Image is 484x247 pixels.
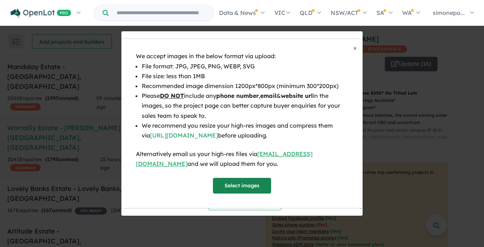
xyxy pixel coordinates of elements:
[160,92,184,99] u: DO NOT
[260,92,277,99] b: email
[213,178,271,194] button: Select images
[281,92,313,99] b: website url
[142,121,348,140] li: We recommend you resize your high-res images and compress them via before uploading.
[11,9,71,18] img: Openlot PRO Logo White
[142,61,348,71] li: File format: JPG, JPEG, PNG, WEBP, SVG
[136,51,348,61] div: We accept images in the below format via upload:
[150,132,218,139] a: [URL][DOMAIN_NAME]
[353,44,357,52] span: ×
[216,92,259,99] b: phone number
[136,149,348,169] div: Alternatively email us your high-res files via and we will upload them for you.
[433,9,465,16] span: simonepo...
[142,81,348,91] li: Recommended image dimension 1200px*800px (minimum 300*200px)
[110,5,212,21] input: Try estate name, suburb, builder or developer
[142,71,348,81] li: File size: less than 1MB
[142,91,348,121] li: Please include any , & in the images, so the project page can better capture buyer enquiries for ...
